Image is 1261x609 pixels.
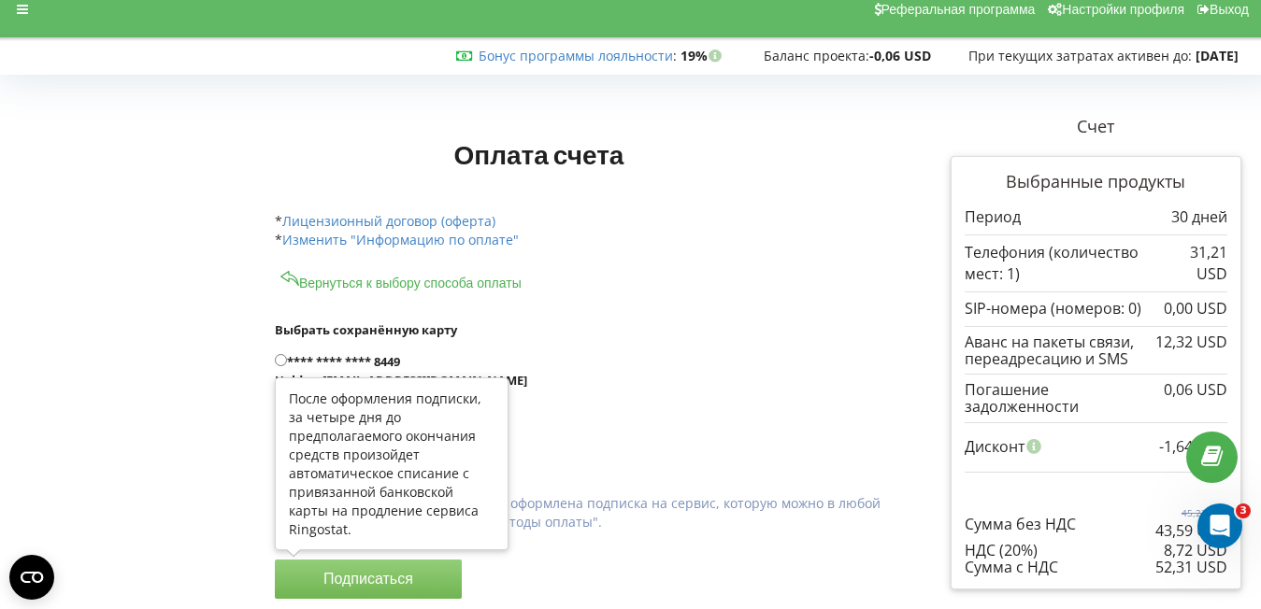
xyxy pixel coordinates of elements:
p: 43,59 USD [1155,520,1227,542]
div: Дисконт [965,429,1227,464]
p: Телефония (количество мест: 1) [965,242,1166,285]
span: 3 [1236,503,1251,518]
strong: -0,06 USD [869,47,931,64]
span: Реферальная программа [881,2,1036,17]
button: Open CMP widget [9,555,54,600]
span: Баланс проекта: [764,47,869,64]
p: Счет [951,115,1241,139]
a: Изменить "Информацию по оплате" [282,231,519,248]
strong: 19% [681,47,726,64]
p: 45,23 USD [1155,506,1227,519]
div: Погашение задолженности [965,381,1227,416]
span: При текущих затратах активен до: [968,47,1192,64]
div: Аванс на пакеты связи, переадресацию и SMS [965,333,1227,368]
p: 31,21 USD [1166,242,1227,285]
div: НДС (20%) [965,542,1227,559]
p: Сумма без НДС [965,514,1076,535]
div: 0,06 USD [1164,381,1227,398]
p: 0,00 USD [1164,298,1227,319]
label: Выбрать сохранённую карту [275,320,882,339]
div: -1,64 USD [1159,429,1227,464]
span: Выход [1210,2,1249,17]
p: Период [965,206,1021,228]
div: 52,31 USD [1155,559,1227,575]
h1: Оплата счета [275,137,803,171]
button: Подписаться [275,559,462,599]
strong: [DATE] [1196,47,1239,64]
label: Оплатить новой картой [275,434,882,453]
div: Сумма с НДС [965,559,1227,575]
p: 30 дней [1171,206,1227,228]
div: 8,72 USD [1164,542,1227,559]
iframe: Intercom live chat [1197,503,1242,548]
div: После оформления подписки, за четыре дня до предполагаемого окончания средств произойдет автомати... [289,389,494,538]
p: Выбранные продукты [965,170,1227,194]
p: При оплате будет автоматически оформлена подписка на сервис, которую можно в любой момент отключи... [291,494,881,531]
p: SIP-номера (номеров: 0) [965,298,1141,319]
label: или [275,403,882,421]
div: 12,32 USD [1155,333,1227,350]
a: Бонус программы лояльности [479,47,673,64]
span: Настройки профиля [1062,2,1184,17]
a: Лицензионный договор (оферта) [282,212,495,230]
span: : [479,47,677,64]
